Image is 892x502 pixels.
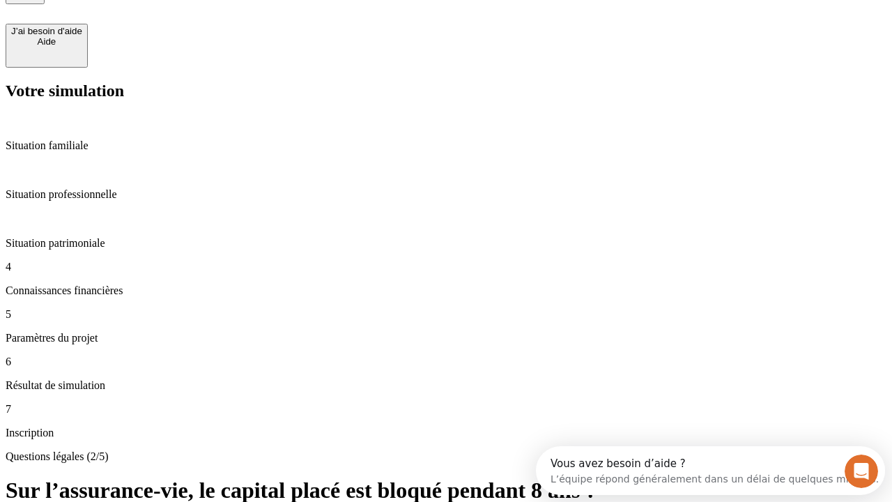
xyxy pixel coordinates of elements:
[6,6,384,44] div: Ouvrir le Messenger Intercom
[11,36,82,47] div: Aide
[6,139,886,152] p: Situation familiale
[845,455,878,488] iframe: Intercom live chat
[6,24,88,68] button: J’ai besoin d'aideAide
[6,403,886,416] p: 7
[6,332,886,344] p: Paramètres du projet
[15,12,343,23] div: Vous avez besoin d’aide ?
[6,379,886,392] p: Résultat de simulation
[6,356,886,368] p: 6
[6,261,886,273] p: 4
[6,82,886,100] h2: Votre simulation
[6,450,886,463] p: Questions légales (2/5)
[6,308,886,321] p: 5
[6,237,886,250] p: Situation patrimoniale
[11,26,82,36] div: J’ai besoin d'aide
[6,188,886,201] p: Situation professionnelle
[536,446,885,495] iframe: Intercom live chat discovery launcher
[15,23,343,38] div: L’équipe répond généralement dans un délai de quelques minutes.
[6,427,886,439] p: Inscription
[6,284,886,297] p: Connaissances financières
